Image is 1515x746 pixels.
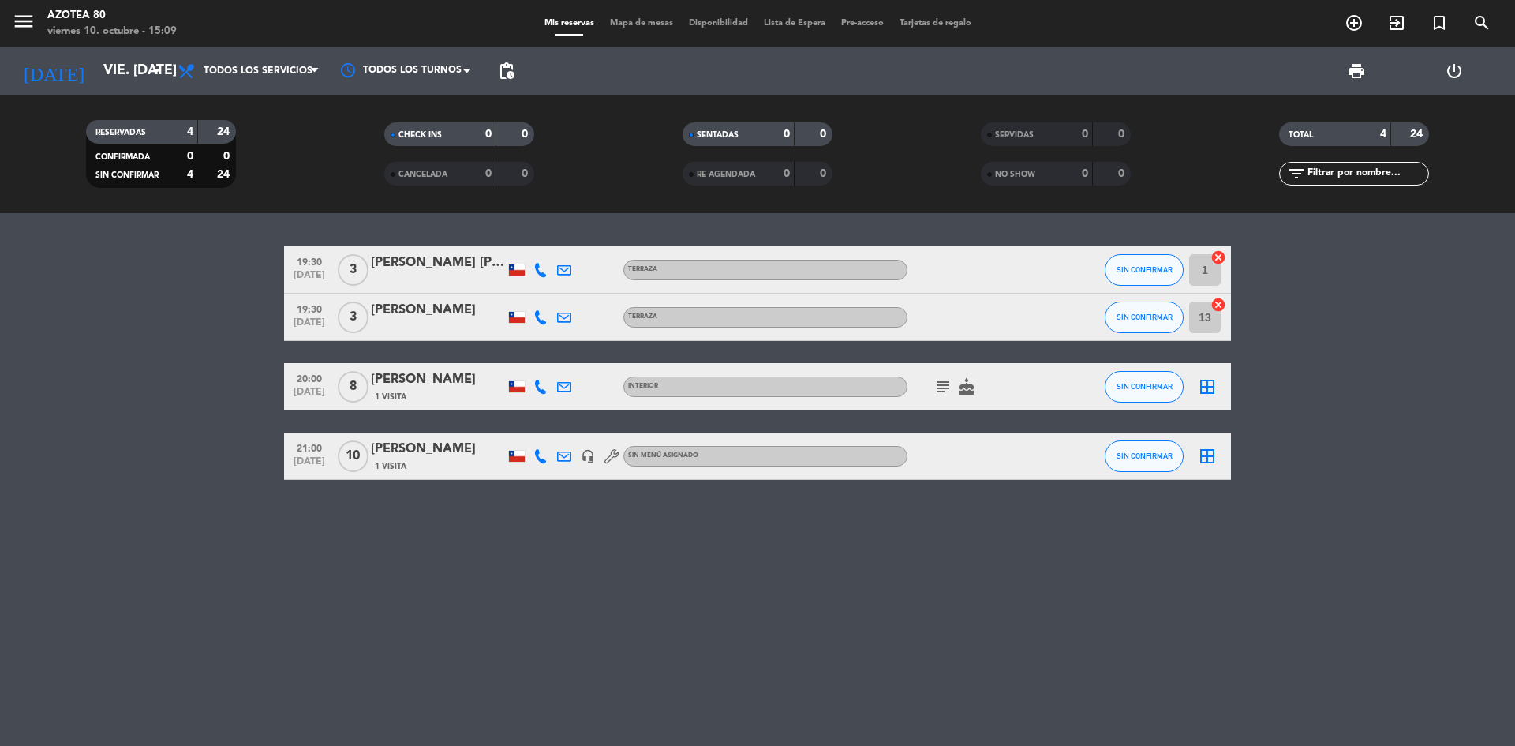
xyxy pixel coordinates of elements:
i: [DATE] [12,54,95,88]
span: [DATE] [290,387,329,405]
span: 20:00 [290,369,329,387]
i: search [1472,13,1491,32]
span: [DATE] [290,456,329,474]
strong: 0 [485,168,492,179]
span: SENTADAS [697,131,739,139]
i: power_settings_new [1445,62,1464,81]
strong: 4 [1380,129,1386,140]
span: print [1347,62,1366,81]
i: arrow_drop_down [147,62,166,81]
span: SIN CONFIRMAR [1117,452,1173,460]
strong: 0 [1118,129,1128,140]
strong: 24 [217,169,233,180]
i: border_all [1198,447,1217,466]
span: Lista de Espera [756,19,833,28]
strong: 0 [485,129,492,140]
span: SIN CONFIRMAR [1117,382,1173,391]
strong: 0 [522,168,531,179]
i: add_circle_outline [1345,13,1363,32]
strong: 0 [187,151,193,162]
div: LOG OUT [1405,47,1503,95]
span: [DATE] [290,270,329,288]
i: turned_in_not [1430,13,1449,32]
span: SERVIDAS [995,131,1034,139]
button: SIN CONFIRMAR [1105,440,1184,472]
strong: 0 [784,129,790,140]
i: exit_to_app [1387,13,1406,32]
strong: 24 [217,126,233,137]
span: Disponibilidad [681,19,756,28]
div: [PERSON_NAME] [PERSON_NAME] [371,253,505,273]
strong: 0 [1082,168,1088,179]
span: Mis reservas [537,19,602,28]
span: 10 [338,440,368,472]
strong: 4 [187,169,193,180]
span: [DATE] [290,317,329,336]
button: SIN CONFIRMAR [1105,302,1184,333]
div: viernes 10. octubre - 15:09 [47,24,177,39]
strong: 4 [187,126,193,137]
button: SIN CONFIRMAR [1105,254,1184,286]
span: Todos los servicios [204,66,312,77]
span: Tarjetas de regalo [892,19,979,28]
strong: 24 [1410,129,1426,140]
span: 3 [338,254,368,286]
div: [PERSON_NAME] [371,300,505,321]
span: CHECK INS [398,131,442,139]
strong: 0 [522,129,531,140]
i: headset_mic [581,449,595,463]
input: Filtrar por nombre... [1306,165,1428,182]
span: Mapa de mesas [602,19,681,28]
span: 1 Visita [375,391,406,403]
div: [PERSON_NAME] [371,369,505,390]
i: cancel [1210,249,1226,265]
span: RE AGENDADA [697,171,755,178]
span: 3 [338,302,368,333]
span: TERRAZA [628,313,657,320]
strong: 0 [820,168,829,179]
span: TOTAL [1289,131,1313,139]
span: SIN CONFIRMAR [1117,265,1173,274]
span: 1 Visita [375,460,406,473]
span: CANCELADA [398,171,447,178]
i: border_all [1198,377,1217,396]
div: Azotea 80 [47,8,177,24]
span: 19:30 [290,252,329,270]
span: 8 [338,371,368,403]
span: NO SHOW [995,171,1035,178]
span: SIN CONFIRMAR [95,171,159,179]
strong: 0 [223,151,233,162]
span: SIN CONFIRMAR [1117,313,1173,321]
div: [PERSON_NAME] [371,439,505,459]
span: 19:30 [290,299,329,317]
span: 21:00 [290,438,329,456]
span: CONFIRMADA [95,153,150,161]
i: subject [933,377,952,396]
i: menu [12,9,36,33]
i: filter_list [1287,164,1306,183]
i: cake [957,377,976,396]
button: SIN CONFIRMAR [1105,371,1184,403]
strong: 0 [1118,168,1128,179]
button: menu [12,9,36,39]
span: TERRAZA [628,266,657,272]
span: RESERVADAS [95,129,146,137]
span: INTERIOR [628,383,658,389]
strong: 0 [1082,129,1088,140]
i: cancel [1210,297,1226,313]
span: Pre-acceso [833,19,892,28]
strong: 0 [820,129,829,140]
span: Sin menú asignado [628,452,698,459]
span: pending_actions [497,62,516,81]
strong: 0 [784,168,790,179]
